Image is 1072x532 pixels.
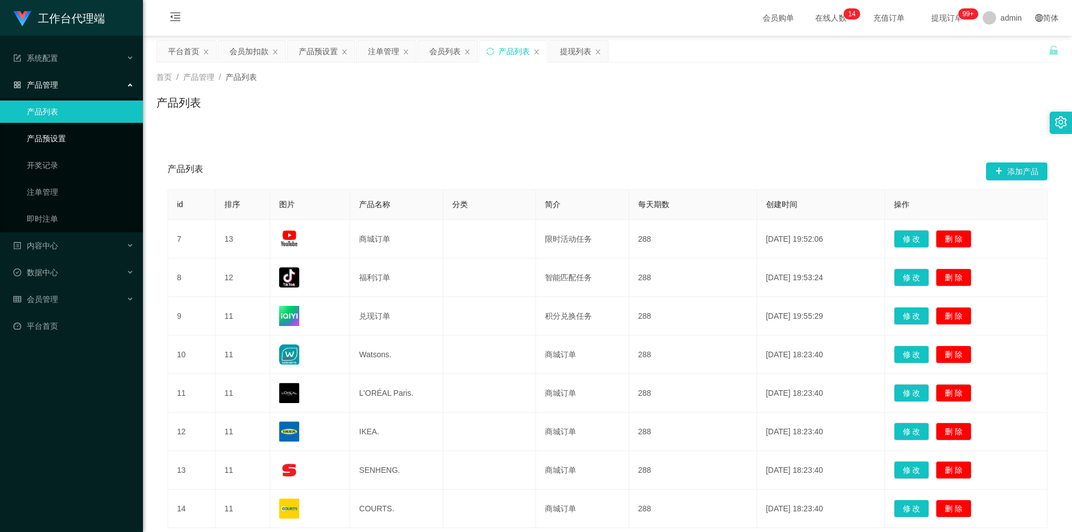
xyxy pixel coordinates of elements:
[894,230,930,248] button: 修 改
[536,413,629,451] td: 商城订单
[848,8,852,20] p: 1
[368,41,399,62] div: 注单管理
[638,200,669,209] span: 每天期数
[168,374,216,413] td: 11
[894,200,910,209] span: 操作
[279,344,299,365] img: 68176a989e162.jpg
[168,413,216,451] td: 12
[894,461,930,479] button: 修 改
[183,73,214,82] span: 产品管理
[1049,45,1059,55] i: 图标: unlock
[216,374,270,413] td: 11
[757,374,885,413] td: [DATE] 18:23:40
[936,346,971,363] button: 删 除
[757,490,885,528] td: [DATE] 18:23:40
[350,451,443,490] td: SENHENG.
[536,374,629,413] td: 商城订单
[359,200,390,209] span: 产品名称
[299,41,338,62] div: 产品预设置
[216,490,270,528] td: 11
[629,413,757,451] td: 288
[216,413,270,451] td: 11
[757,297,885,336] td: [DATE] 19:55:29
[810,14,852,22] span: 在线人数
[936,500,971,517] button: 删 除
[894,423,930,440] button: 修 改
[894,500,930,517] button: 修 改
[13,268,58,277] span: 数据中心
[629,451,757,490] td: 288
[894,384,930,402] button: 修 改
[279,200,295,209] span: 图片
[27,181,134,203] a: 注单管理
[852,8,856,20] p: 4
[279,499,299,519] img: 68176f9e1526a.png
[13,13,105,22] a: 工作台代理端
[536,336,629,374] td: 商城订单
[216,336,270,374] td: 11
[167,162,203,180] span: 产品列表
[536,258,629,297] td: 智能匹配任务
[486,47,494,55] i: 图标: sync
[224,200,240,209] span: 排序
[168,41,199,62] div: 平台首页
[27,100,134,123] a: 产品列表
[936,230,971,248] button: 删 除
[844,8,860,20] sup: 14
[464,49,471,55] i: 图标: close
[536,220,629,258] td: 限时活动任务
[560,41,591,62] div: 提现列表
[629,220,757,258] td: 288
[176,73,179,82] span: /
[936,307,971,325] button: 删 除
[13,269,21,276] i: 图标: check-circle-o
[536,297,629,336] td: 积分兑换任务
[936,269,971,286] button: 删 除
[216,220,270,258] td: 13
[279,306,299,326] img: 68a4832a773e8.png
[168,297,216,336] td: 9
[350,413,443,451] td: IKEA.
[499,41,530,62] div: 产品列表
[894,307,930,325] button: 修 改
[629,336,757,374] td: 288
[13,80,58,89] span: 产品管理
[13,11,31,27] img: logo.9652507e.png
[27,154,134,176] a: 开奖记录
[226,73,257,82] span: 产品列表
[203,49,209,55] i: 图标: close
[350,374,443,413] td: L'ORÉAL Paris.
[279,267,299,287] img: 68a4832333a27.png
[272,49,279,55] i: 图标: close
[229,41,269,62] div: 会员加扣款
[13,81,21,89] i: 图标: appstore-o
[452,200,468,209] span: 分类
[13,241,58,250] span: 内容中心
[350,258,443,297] td: 福利订单
[350,490,443,528] td: COURTS.
[757,220,885,258] td: [DATE] 19:52:06
[13,242,21,250] i: 图标: profile
[936,423,971,440] button: 删 除
[341,49,348,55] i: 图标: close
[936,384,971,402] button: 删 除
[958,8,978,20] sup: 1153
[279,383,299,403] img: 68176c60d0f9a.png
[27,127,134,150] a: 产品预设置
[168,336,216,374] td: 10
[757,413,885,451] td: [DATE] 18:23:40
[757,336,885,374] td: [DATE] 18:23:40
[168,258,216,297] td: 8
[536,490,629,528] td: 商城订单
[629,258,757,297] td: 288
[986,162,1047,180] button: 图标: plus添加产品
[936,461,971,479] button: 删 除
[629,490,757,528] td: 288
[168,220,216,258] td: 7
[1055,116,1067,128] i: 图标: setting
[38,1,105,36] h1: 工作台代理端
[13,54,58,63] span: 系统配置
[156,94,201,111] h1: 产品列表
[216,451,270,490] td: 11
[279,421,299,442] img: 68176ef633d27.png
